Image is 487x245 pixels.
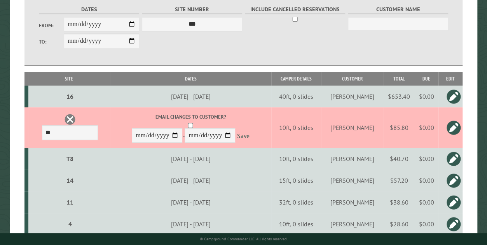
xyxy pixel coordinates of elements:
td: $0.00 [415,213,438,235]
div: [DATE] - [DATE] [111,220,270,228]
div: T8 [31,155,109,163]
td: $57.20 [384,170,415,191]
td: [PERSON_NAME] [321,86,384,107]
div: [DATE] - [DATE] [111,93,270,100]
th: Total [384,72,415,86]
a: Save [237,132,249,140]
th: Edit [438,72,463,86]
td: $0.00 [415,86,438,107]
label: Dates [39,5,140,14]
td: 10ft, 0 slides [271,213,321,235]
label: From: [39,22,64,29]
div: - [111,113,270,145]
td: [PERSON_NAME] [321,107,384,148]
td: 32ft, 0 slides [271,191,321,213]
label: Email changes to customer? [111,113,270,121]
td: $0.00 [415,170,438,191]
div: [DATE] - [DATE] [111,177,270,184]
small: © Campground Commander LLC. All rights reserved. [200,236,288,241]
td: 40ft, 0 slides [271,86,321,107]
td: $653.40 [384,86,415,107]
td: 15ft, 0 slides [271,170,321,191]
td: 10ft, 0 slides [271,148,321,170]
th: Due [415,72,438,86]
label: To: [39,38,64,45]
label: Include Cancelled Reservations [245,5,346,14]
td: [PERSON_NAME] [321,170,384,191]
th: Customer [321,72,384,86]
a: Delete this reservation [64,114,76,125]
td: $0.00 [415,107,438,148]
td: [PERSON_NAME] [321,191,384,213]
div: 11 [31,198,109,206]
td: [PERSON_NAME] [321,148,384,170]
th: Dates [110,72,272,86]
td: $85.80 [384,107,415,148]
div: 4 [31,220,109,228]
label: Site Number [142,5,243,14]
td: 10ft, 0 slides [271,107,321,148]
div: [DATE] - [DATE] [111,198,270,206]
div: [DATE] - [DATE] [111,155,270,163]
td: $38.60 [384,191,415,213]
th: Camper Details [271,72,321,86]
td: $28.60 [384,213,415,235]
td: $0.00 [415,148,438,170]
th: Site [28,72,110,86]
td: $40.70 [384,148,415,170]
div: 16 [31,93,109,100]
div: 14 [31,177,109,184]
label: Customer Name [348,5,449,14]
td: [PERSON_NAME] [321,213,384,235]
td: $0.00 [415,191,438,213]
